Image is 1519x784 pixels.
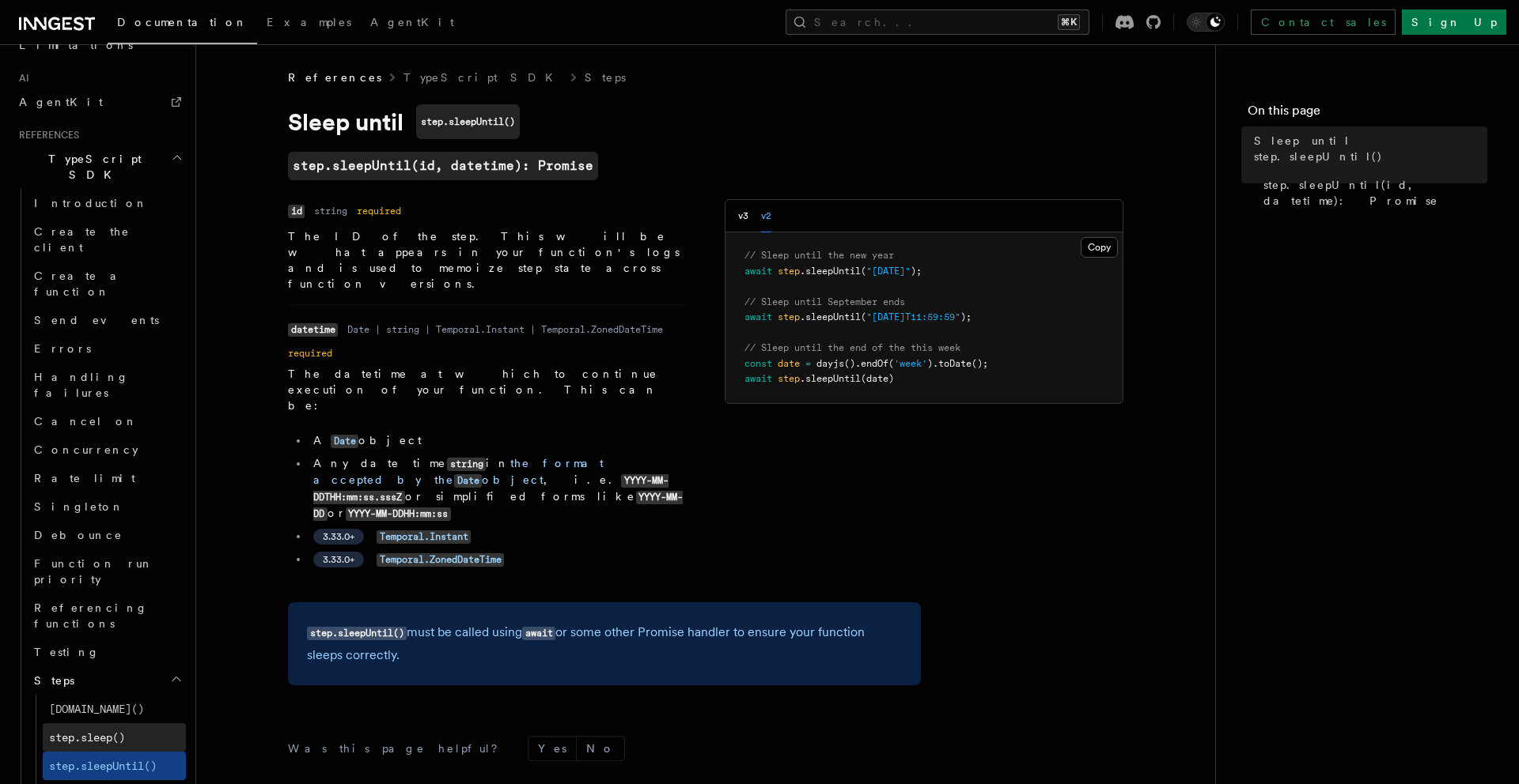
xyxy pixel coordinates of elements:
a: Errors [28,334,186,363]
a: Create a function [28,262,186,306]
p: must be called using or some other Promise handler to ensure your function sleeps correctly. [307,621,902,666]
a: TypeScript SDK [403,70,563,85]
span: (date) [861,373,894,384]
span: 3.33.0+ [323,530,354,543]
code: Date [454,474,482,488]
a: Examples [257,5,361,43]
a: Concurrency [28,435,186,464]
span: AgentKit [19,96,103,108]
span: .toDate [933,358,972,369]
span: [DOMAIN_NAME]() [49,703,144,715]
span: .endOf [855,358,888,369]
span: Errors [34,342,91,355]
span: Steps [28,673,74,688]
span: ( [888,358,894,369]
a: Referencing functions [28,594,186,638]
span: step.sleepUntil(id, datetime): Promise [1263,177,1487,209]
span: = [805,358,811,369]
a: Sleep until step.sleepUntil() [1248,126,1487,171]
span: Examples [267,16,351,28]
dd: required [288,347,332,360]
span: await [744,266,772,277]
p: Was this page helpful? [288,741,509,756]
p: The datetime at which to continue execution of your function. This can be: [288,366,687,413]
span: step [778,266,800,277]
span: // Sleep until the end of the this week [744,342,960,353]
button: No [577,737,624,760]
code: step.sleepUntil(id, datetime): Promise [288,152,598,180]
span: .sleepUntil [800,266,861,277]
h1: Sleep until [288,104,921,139]
span: // Sleep until September ends [744,296,905,307]
span: // Sleep until the new year [744,250,894,261]
span: await [744,311,772,322]
a: Contact sales [1251,9,1396,35]
span: References [13,129,79,141]
code: step.sleepUntil() [416,104,520,139]
code: YYYY-MM-DD [313,491,683,521]
code: id [288,205,305,218]
a: Introduction [28,189,186,217]
span: dayjs [816,358,844,369]
li: A object [309,432,687,449]
span: Debounce [34,529,123,541]
a: Send events [28,306,186,334]
a: Handling failures [28,363,186,407]
code: Date [331,435,358,448]
span: Referencing functions [34,601,148,630]
span: .sleepUntil [800,311,861,322]
span: ( [861,266,866,277]
span: step [778,373,800,384]
a: Singleton [28,492,186,521]
a: AgentKit [361,5,464,43]
button: Copy [1081,237,1118,258]
a: Temporal.Instant [377,530,471,542]
span: (); [972,358,988,369]
code: Temporal.ZonedDateTime [377,553,504,567]
a: Testing [28,638,186,666]
code: Temporal.Instant [377,530,471,544]
button: Yes [528,737,576,760]
button: v3 [738,200,748,232]
span: Create a function [34,269,128,298]
a: Sign Up [1402,9,1506,35]
span: step [778,311,800,322]
a: step.sleep() [43,723,186,752]
a: step.sleepUntil(id, datetime): Promise [1257,171,1487,215]
span: .sleepUntil [800,373,861,384]
a: the format accepted by theDateobject [313,457,604,486]
span: References [288,70,381,85]
a: Steps [585,70,626,85]
span: Rate limit [34,472,135,484]
span: 'week' [894,358,927,369]
code: step.sleepUntil() [307,627,407,640]
button: Toggle dark mode [1187,13,1225,32]
span: Testing [34,646,100,658]
span: Sleep until step.sleepUntil() [1254,133,1487,164]
h4: On this page [1248,101,1487,126]
a: Debounce [28,521,186,549]
span: Cancel on [34,415,138,428]
p: The ID of the step. This will be what appears in your function's logs and is used to memoize step... [288,228,687,292]
a: Limitations [13,31,186,59]
span: ); [911,266,922,277]
span: ); [960,311,972,322]
code: string [447,458,486,471]
span: Create the client [34,225,130,254]
span: "[DATE]" [866,266,911,277]
span: Documentation [117,16,248,28]
span: step.sleep() [49,731,125,744]
span: AgentKit [370,16,454,28]
a: AgentKit [13,88,186,116]
span: step.sleepUntil() [49,759,157,772]
a: Function run priority [28,549,186,594]
code: datetime [288,323,338,337]
span: Handling failures [34,371,129,399]
a: Temporal.ZonedDateTime [377,552,504,565]
code: YYYY-MM-DDHH:mm:ss [346,507,451,521]
button: TypeScript SDK [13,145,186,189]
span: AI [13,72,29,85]
span: Introduction [34,197,148,209]
a: [DOMAIN_NAME]() [43,695,186,723]
span: await [744,373,772,384]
